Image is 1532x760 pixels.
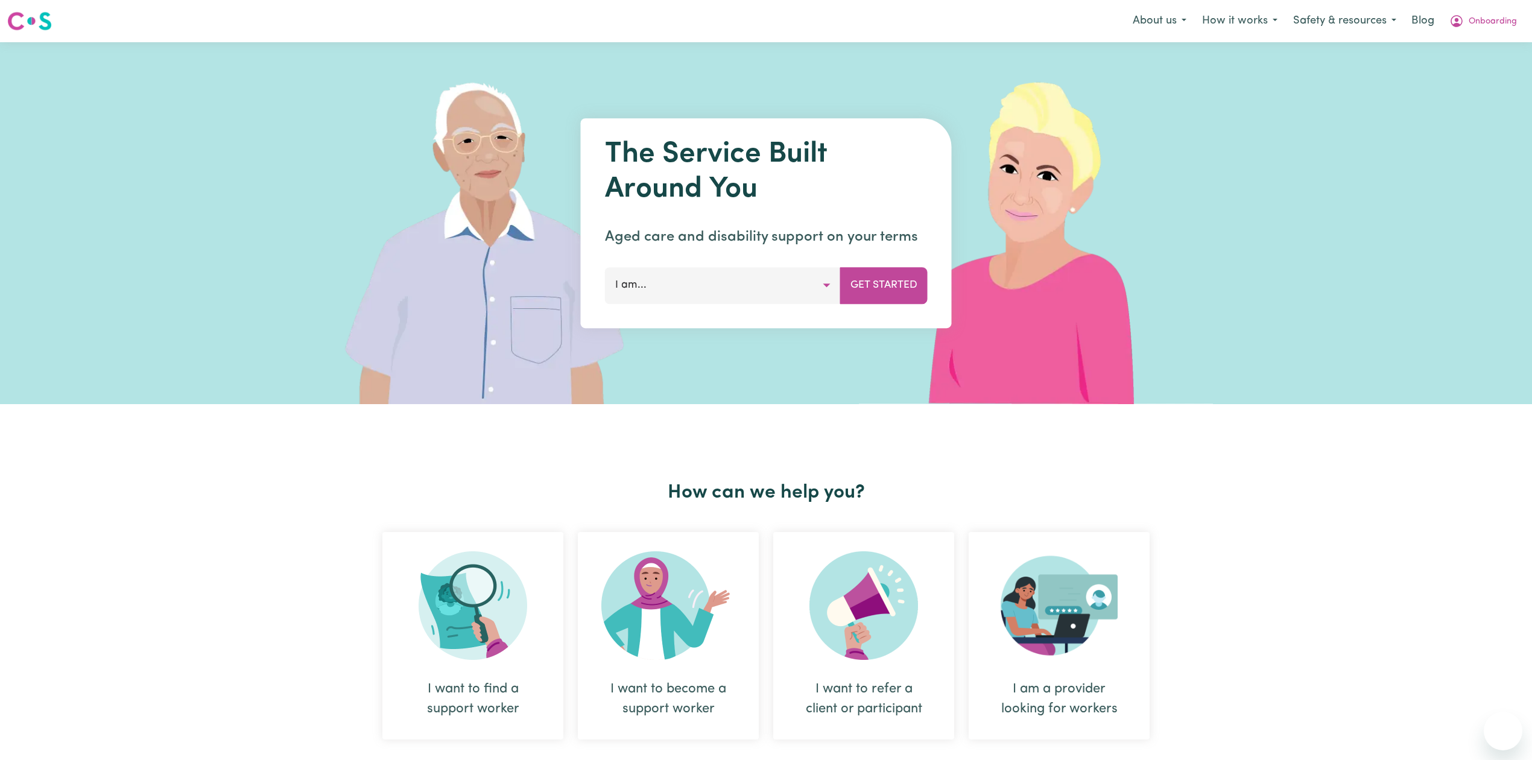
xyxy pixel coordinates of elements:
span: Onboarding [1469,15,1517,28]
button: My Account [1442,8,1525,34]
img: Provider [1001,551,1118,660]
div: I am a provider looking for workers [998,679,1121,719]
div: I want to refer a client or participant [802,679,925,719]
img: Refer [809,551,918,660]
button: Safety & resources [1285,8,1404,34]
a: Careseekers logo [7,7,52,35]
p: Aged care and disability support on your terms [605,226,928,248]
h2: How can we help you? [375,481,1157,504]
div: I want to find a support worker [411,679,534,719]
div: I want to become a support worker [578,532,759,739]
div: I want to refer a client or participant [773,532,954,739]
a: Blog [1404,8,1442,34]
button: About us [1125,8,1194,34]
button: I am... [605,267,841,303]
div: I want to find a support worker [382,532,563,739]
iframe: Button to launch messaging window [1484,712,1522,750]
h1: The Service Built Around You [605,138,928,207]
img: Careseekers logo [7,10,52,32]
button: How it works [1194,8,1285,34]
div: I am a provider looking for workers [969,532,1150,739]
button: Get Started [840,267,928,303]
div: I want to become a support worker [607,679,730,719]
img: Search [419,551,527,660]
img: Become Worker [601,551,735,660]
